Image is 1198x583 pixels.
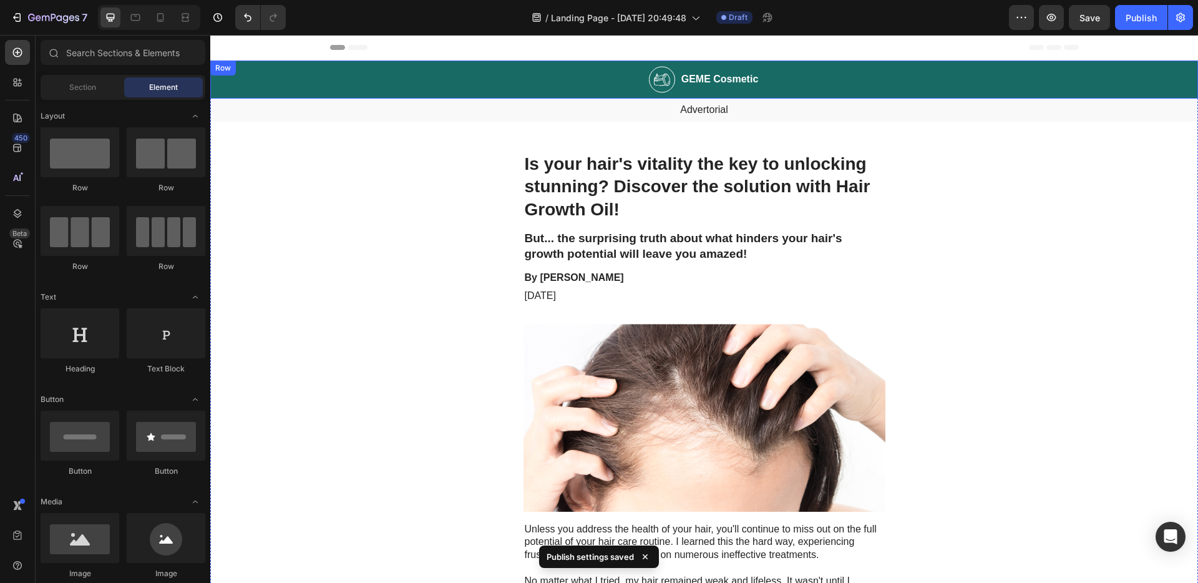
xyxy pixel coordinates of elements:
[41,261,119,272] div: Row
[545,11,548,24] span: /
[313,117,675,187] h1: Is your hair's vitality the key to unlocking stunning? Discover the solution with Hair Growth Oil!
[127,363,205,375] div: Text Block
[5,5,93,30] button: 7
[41,394,64,405] span: Button
[41,496,62,507] span: Media
[41,291,56,303] span: Text
[9,228,30,238] div: Beta
[41,182,119,194] div: Row
[69,82,96,93] span: Section
[470,37,550,52] h2: GEME Cosmetic
[185,389,205,409] span: Toggle open
[127,182,205,194] div: Row
[314,255,674,268] p: [DATE]
[551,11,686,24] span: Landing Page - [DATE] 20:49:48
[127,261,205,272] div: Row
[1079,12,1100,23] span: Save
[1,69,986,82] p: Advertorial
[41,40,205,65] input: Search Sections & Elements
[185,106,205,126] span: Toggle open
[1069,5,1110,30] button: Save
[41,568,119,579] div: Image
[313,195,675,228] h2: But... the surprising truth about what hinders your hair's growth potential will leave you amazed!
[314,237,674,250] p: By [PERSON_NAME]
[185,492,205,512] span: Toggle open
[2,27,23,39] div: Row
[210,35,1198,583] iframe: Design area
[185,287,205,307] span: Toggle open
[547,551,634,563] p: Publish settings saved
[127,568,205,579] div: Image
[82,10,87,25] p: 7
[41,363,119,375] div: Heading
[41,110,65,122] span: Layout
[1126,11,1157,24] div: Publish
[1156,522,1186,552] div: Open Intercom Messenger
[41,466,119,477] div: Button
[729,12,748,23] span: Draft
[12,133,30,143] div: 450
[313,289,675,477] img: gempages_432750572815254551-867b3b92-1406-4fb6-94ce-98dfd5fc9646.png
[127,466,205,477] div: Button
[149,82,178,93] span: Element
[1115,5,1167,30] button: Publish
[314,540,674,579] p: No matter what I tried, my hair remained weak and lifeless. It wasn't until I recognized the impo...
[314,488,674,527] p: Unless you address the health of your hair, you'll continue to miss out on the full potential of ...
[235,5,286,30] div: Undo/Redo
